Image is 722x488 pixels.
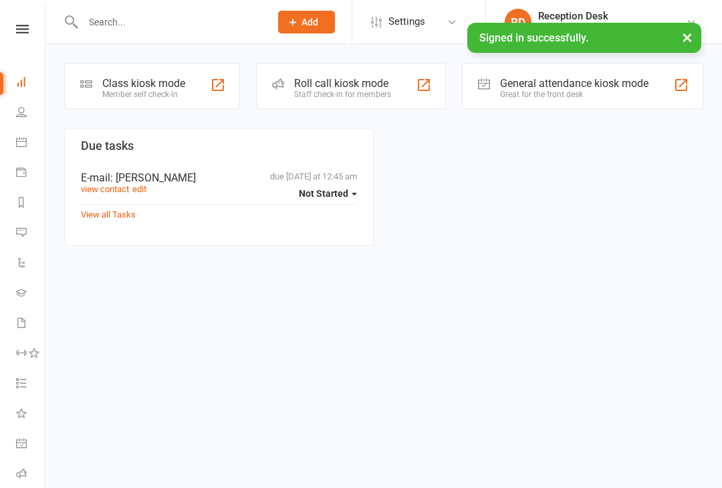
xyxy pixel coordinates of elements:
a: People [16,98,46,129]
div: General attendance kiosk mode [500,77,648,90]
div: E-mail [81,171,357,184]
a: Payments [16,159,46,189]
div: [PERSON_NAME] Brazilian Jiu-Jitsu [538,22,686,34]
div: Roll call kiosk mode [294,77,391,90]
input: Search... [79,13,261,31]
span: Not Started [299,188,348,199]
button: Add [278,11,335,33]
h3: Due tasks [81,139,357,153]
div: Reception Desk [538,10,686,22]
button: × [675,23,699,52]
div: Class kiosk mode [102,77,185,90]
button: Not Started [299,181,357,206]
div: Member self check-in [102,90,185,99]
span: Settings [388,7,425,37]
div: Staff check-in for members [294,90,391,99]
a: Calendar [16,129,46,159]
a: edit [132,184,146,194]
span: Signed in successfully. [479,31,588,44]
a: General attendance kiosk mode [16,430,46,460]
div: RD [505,9,531,35]
a: Reports [16,189,46,219]
a: What's New [16,400,46,430]
span: : [PERSON_NAME] [110,171,196,184]
div: Great for the front desk [500,90,648,99]
a: view contact [81,184,129,194]
span: Add [302,17,318,27]
a: Dashboard [16,68,46,98]
a: View all Tasks [81,210,136,220]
